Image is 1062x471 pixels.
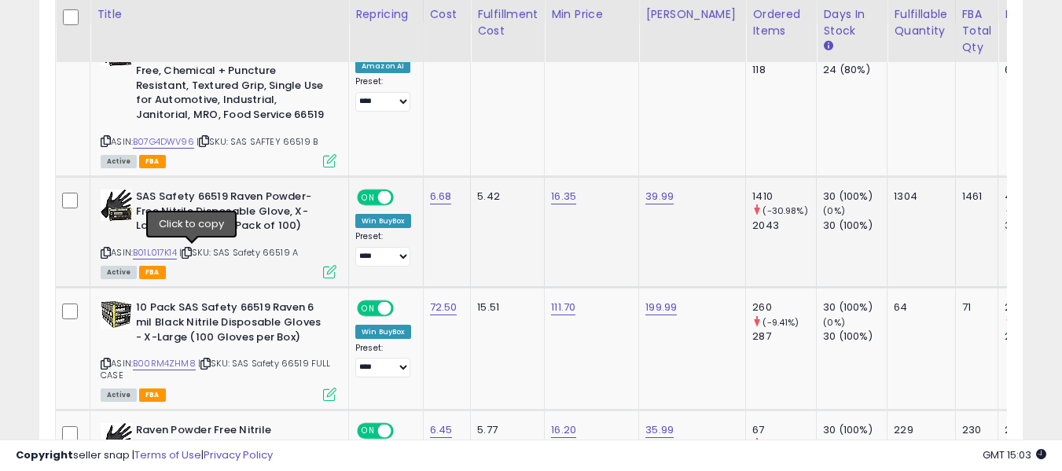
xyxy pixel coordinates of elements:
[101,388,137,402] span: All listings currently available for purchase on Amazon
[823,423,887,437] div: 30 (100%)
[823,190,887,204] div: 30 (100%)
[823,329,887,344] div: 30 (100%)
[645,422,674,438] a: 35.99
[101,190,132,221] img: 41cfiFPdPmL._SL40_.jpg
[101,266,137,279] span: All listings currently available for purchase on Amazon
[136,190,327,237] b: SAS Safety 66519 Raven Powder-Free Nitrile Disposable Glove, X-Large, 7 mil Thick (Pack of 100)
[391,302,417,315] span: OFF
[551,422,576,438] a: 16.20
[823,6,880,39] div: Days In Stock
[97,6,342,23] div: Title
[551,300,575,315] a: 111.70
[136,300,327,348] b: 10 Pack SAS Safety 66519 Raven 6 mil Black Nitrile Disposable Gloves - X-Large (100 Gloves per Box)
[355,343,411,378] div: Preset:
[752,329,816,344] div: 287
[752,190,816,204] div: 1410
[430,6,465,23] div: Cost
[355,325,411,339] div: Win BuyBox
[136,35,327,126] b: Raven Powder Free Nitrile Disposable Gloves 7 Mil - XL Latex Free, Chemical + Puncture Resistant,...
[752,6,810,39] div: Ordered Items
[101,300,336,399] div: ASIN:
[823,63,887,77] div: 24 (80%)
[823,316,845,329] small: (0%)
[133,246,177,259] a: B01L017K14
[752,63,816,77] div: 118
[894,6,948,39] div: Fulfillable Quantity
[101,423,132,454] img: 41C2BxEcDFL._SL40_.jpg
[894,423,943,437] div: 229
[355,214,411,228] div: Win BuyBox
[197,135,318,148] span: | SKU: SAS SAFTEY 66519 B
[962,190,987,204] div: 1461
[645,189,674,204] a: 39.99
[752,423,816,437] div: 67
[551,6,632,23] div: Min Price
[355,6,417,23] div: Repricing
[962,300,987,315] div: 71
[133,135,194,149] a: B07G4DWV96
[477,300,532,315] div: 15.51
[551,189,576,204] a: 16.35
[823,219,887,233] div: 30 (100%)
[752,219,816,233] div: 2043
[355,231,411,267] div: Preset:
[894,300,943,315] div: 64
[823,300,887,315] div: 30 (100%)
[645,6,739,23] div: [PERSON_NAME]
[358,191,378,204] span: ON
[101,190,336,277] div: ASIN:
[763,316,799,329] small: (-9.41%)
[1005,6,1062,23] div: ROI
[645,300,677,315] a: 199.99
[358,302,378,315] span: ON
[430,189,452,204] a: 6.68
[477,190,532,204] div: 5.42
[101,35,336,166] div: ASIN:
[139,155,166,168] span: FBA
[894,190,943,204] div: 1304
[962,6,992,56] div: FBA Total Qty
[752,300,816,315] div: 260
[962,423,987,437] div: 230
[823,39,832,53] small: Days In Stock.
[430,422,453,438] a: 6.45
[477,6,538,39] div: Fulfillment Cost
[16,448,273,463] div: seller snap | |
[16,447,73,462] strong: Copyright
[983,447,1046,462] span: 2025-08-11 15:03 GMT
[139,388,166,402] span: FBA
[477,423,532,437] div: 5.77
[391,191,417,204] span: OFF
[139,266,166,279] span: FBA
[204,447,273,462] a: Privacy Policy
[133,357,196,370] a: B00RM4ZHM8
[101,357,331,381] span: | SKU: SAS Safety 66519 FULL CASE
[763,204,807,217] small: (-30.98%)
[430,300,458,315] a: 72.50
[101,155,137,168] span: All listings currently available for purchase on Amazon
[355,76,411,112] div: Preset:
[134,447,201,462] a: Terms of Use
[823,204,845,217] small: (0%)
[101,300,132,329] img: 51H4sXfwpsL._SL40_.jpg
[179,246,298,259] span: | SKU: SAS Safety 66519 A
[355,59,410,73] div: Amazon AI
